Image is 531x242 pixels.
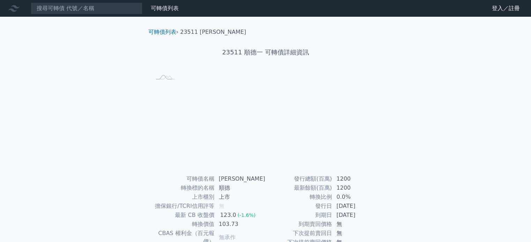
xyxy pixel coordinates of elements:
[215,192,266,202] td: 上市
[266,220,332,229] td: 到期賣回價格
[486,3,525,14] a: 登入／註冊
[151,174,215,183] td: 可轉債名稱
[237,212,256,218] span: (-1.6%)
[151,211,215,220] td: 最新 CB 收盤價
[215,183,266,192] td: 順德
[148,28,178,36] li: ›
[143,47,389,57] h1: 23511 順德一 可轉債詳細資訊
[266,211,332,220] td: 到期日
[266,174,332,183] td: 發行總額(百萬)
[332,192,380,202] td: 0.0%
[332,211,380,220] td: [DATE]
[215,174,266,183] td: [PERSON_NAME]
[151,192,215,202] td: 上市櫃別
[332,183,380,192] td: 1200
[266,192,332,202] td: 轉換比例
[332,174,380,183] td: 1200
[31,2,142,14] input: 搜尋可轉債 代號／名稱
[332,220,380,229] td: 無
[180,28,246,36] li: 23511 [PERSON_NAME]
[219,211,238,219] div: 123.0
[332,229,380,238] td: 無
[148,29,176,35] a: 可轉債列表
[266,229,332,238] td: 下次提前賣回日
[266,183,332,192] td: 最新餘額(百萬)
[151,183,215,192] td: 轉換標的名稱
[215,220,266,229] td: 103.73
[219,203,224,209] span: 無
[266,202,332,211] td: 發行日
[219,234,236,241] span: 無承作
[151,220,215,229] td: 轉換價值
[151,202,215,211] td: 擔保銀行/TCRI信用評等
[332,202,380,211] td: [DATE]
[151,5,179,12] a: 可轉債列表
